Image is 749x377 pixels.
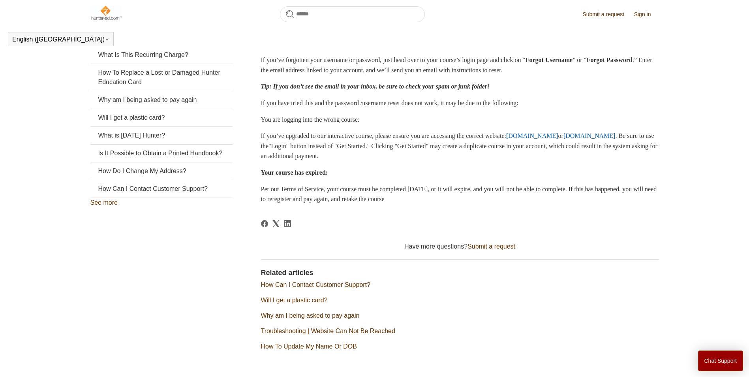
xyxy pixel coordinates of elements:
button: English ([GEOGRAPHIC_DATA]) [12,36,109,43]
svg: Share this page on X Corp [272,220,280,227]
a: X Corp [272,220,280,227]
a: What Is This Recurring Charge? [90,46,233,64]
em: Tip: If you don’t see the email in your inbox, be sure to check your spam or junk folder! [261,83,490,90]
svg: Share this page on Facebook [261,220,268,227]
p: You are logging into the wrong course: [261,115,659,125]
svg: Share this page on LinkedIn [284,220,291,227]
a: Facebook [261,220,268,227]
strong: Your course has expired: [261,169,328,176]
a: LinkedIn [284,220,291,227]
p: If you have tried this and the password /username reset does not work, it may be due to the follo... [261,98,659,108]
a: Submit a request [582,10,632,19]
a: Why am I being asked to pay again [261,312,360,319]
a: How Can I Contact Customer Support? [261,281,370,288]
a: Will I get a plastic card? [90,109,233,126]
strong: Forgot Password [587,57,633,63]
a: [DOMAIN_NAME] [563,132,616,139]
a: How Can I Contact Customer Support? [90,180,233,198]
img: Hunter-Ed Help Center home page [90,5,122,21]
h2: Related articles [261,268,659,278]
a: Is It Possible to Obtain a Printed Handbook? [90,145,233,162]
p: If you’ve forgotten your username or password, just head over to your course’s login page and cli... [261,55,659,75]
a: See more [90,199,118,206]
a: Submit a request [467,243,515,250]
a: Troubleshooting | Website Can Not Be Reached [261,328,395,334]
a: How To Update My Name Or DOB [261,343,357,350]
button: Chat Support [698,351,743,371]
a: [DOMAIN_NAME] [506,132,558,139]
input: Search [280,6,425,22]
a: How Do I Change My Address? [90,162,233,180]
a: How To Replace a Lost or Damaged Hunter Education Card [90,64,233,91]
p: Per our Terms of Service, your course must be completed [DATE], or it will expire, and you will n... [261,184,659,204]
a: Sign in [634,10,659,19]
div: Have more questions? [261,242,659,251]
a: Why am I being asked to pay again [90,91,233,109]
strong: Forgot Username [526,57,573,63]
a: Will I get a plastic card? [261,297,328,303]
a: What is [DATE] Hunter? [90,127,233,144]
p: If you’ve upgraded to our interactive course, please ensure you are accessing the correct website... [261,131,659,161]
